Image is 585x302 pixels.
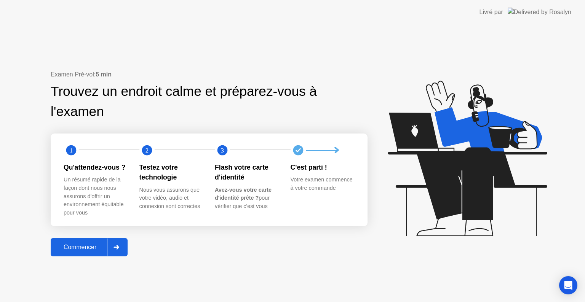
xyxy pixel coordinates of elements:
[70,147,73,154] text: 1
[221,147,224,154] text: 3
[480,8,503,17] div: Livré par
[215,186,278,211] div: pour vérifier que c'est vous
[51,238,128,256] button: Commencer
[64,176,127,217] div: Un résumé rapide de la façon dont nous nous assurons d'offrir un environnement équitable pour vous
[64,162,127,172] div: Qu'attendez-vous ?
[51,81,319,122] div: Trouvez un endroit calme et préparez-vous à l'examen
[96,71,112,78] b: 5 min
[215,187,272,201] b: Avez-vous votre carte d'identité prête ?
[139,162,203,183] div: Testez votre technologie
[51,70,368,79] div: Examen Pré-vol:
[53,244,107,251] div: Commencer
[139,186,203,211] div: Nous vous assurons que votre vidéo, audio et connexion sont correctes
[291,162,354,172] div: C'est parti !
[291,176,354,192] div: Votre examen commence à votre commande
[215,162,278,183] div: Flash votre carte d'identité
[145,147,148,154] text: 2
[508,8,571,16] img: Delivered by Rosalyn
[559,276,577,294] div: Open Intercom Messenger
